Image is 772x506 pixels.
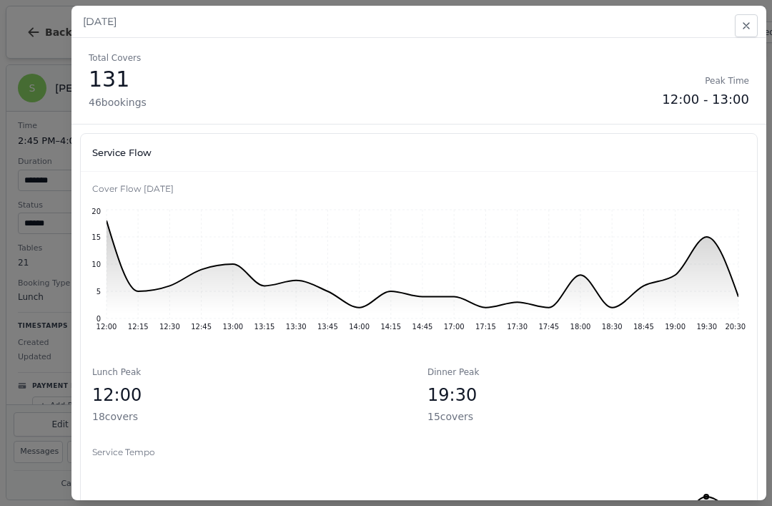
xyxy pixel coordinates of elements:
[633,323,654,331] tspan: 18:45
[662,89,749,110] p: 12:00 - 13:00
[507,323,528,331] tspan: 17:30
[96,288,101,296] tspan: 5
[317,323,338,331] tspan: 13:45
[696,323,717,331] tspan: 19:30
[427,366,746,378] p: Dinner Peak
[91,261,101,268] tspan: 10
[570,323,591,331] tspan: 18:00
[444,323,465,331] tspan: 17:00
[92,447,746,458] h4: Service Tempo
[92,142,746,162] h3: Service Flow
[96,315,101,323] tspan: 0
[89,52,147,64] p: Total Covers
[91,208,101,215] tspan: 20
[665,323,686,331] tspan: 19:00
[662,75,749,87] p: Peak Time
[349,323,370,331] tspan: 14:00
[412,323,433,331] tspan: 14:45
[128,323,149,331] tspan: 12:15
[89,67,147,92] p: 131
[92,183,746,195] h4: Cover Flow [DATE]
[92,384,410,407] p: 12:00
[89,95,147,110] p: 46 bookings
[91,233,101,241] tspan: 15
[222,323,243,331] tspan: 13:00
[725,323,746,331] tspan: 20:30
[254,323,275,331] tspan: 13:15
[191,323,212,331] tspan: 12:45
[602,323,623,331] tspan: 18:30
[380,323,401,331] tspan: 14:15
[538,323,559,331] tspan: 17:45
[83,14,755,29] h2: [DATE]
[475,323,496,331] tspan: 17:15
[92,409,410,424] p: 18 covers
[96,323,117,331] tspan: 12:00
[286,323,307,331] tspan: 13:30
[92,366,410,378] p: Lunch Peak
[427,409,746,424] p: 15 covers
[427,384,746,407] p: 19:30
[159,323,180,331] tspan: 12:30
